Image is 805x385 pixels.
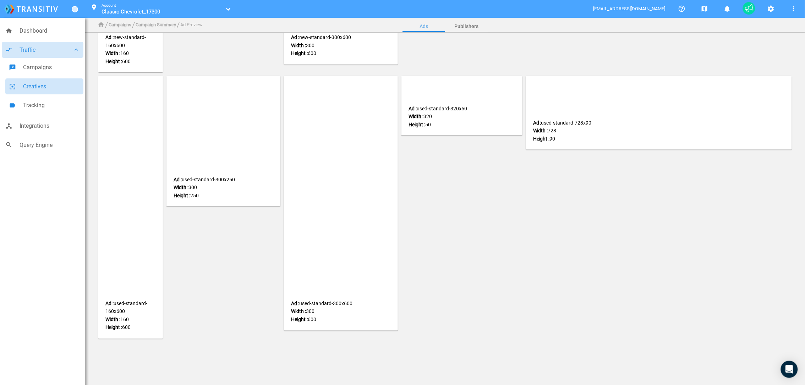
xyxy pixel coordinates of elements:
strong: Width : [105,317,120,323]
mat-icon: more_vert [789,5,798,13]
strong: Height : [409,122,425,127]
strong: Ad : [105,34,114,40]
div: Open Intercom Messenger [781,361,798,378]
div: new-standard-160x600 160 600 [102,30,159,69]
a: Publishers [445,18,488,35]
li: / [132,19,135,31]
strong: Height : [174,193,190,198]
strong: Width : [174,185,188,190]
i: filter_center_focus [9,83,16,90]
span: Tracking [23,101,80,110]
mat-icon: map [700,5,709,13]
span: Dashboard [20,26,80,35]
span: Creatives [23,82,80,91]
mat-icon: help_outline [678,5,686,13]
strong: Ad : [533,120,541,126]
strong: Height : [105,59,122,64]
strong: Height : [105,325,122,330]
i: label [9,102,16,109]
img: logo [4,5,58,13]
i: home [5,27,12,34]
strong: Height : [291,317,308,323]
a: Toggle Menu [72,6,78,12]
mat-icon: notifications [723,5,732,13]
li: / [105,19,108,31]
i: speaker_notes [9,64,16,71]
strong: Ad : [291,301,299,307]
i: home [98,21,105,28]
a: device_hubIntegrations [2,118,83,134]
strong: Width : [105,50,120,56]
small: Account [102,3,116,8]
a: compare_arrowsTraffickeyboard_arrow_down [2,42,83,58]
span: Query Engine [20,141,80,150]
span: [EMAIL_ADDRESS][DOMAIN_NAME] [593,6,666,11]
span: Campaigns [23,63,80,72]
strong: Width : [409,114,423,119]
div: used-standard-320x50 320 50 [405,101,519,132]
a: homeDashboard [2,23,83,39]
i: compare_arrows [5,46,12,53]
mat-icon: location_on [90,4,98,12]
span: Integrations [20,121,80,131]
a: Campaigns [109,22,132,27]
strong: Ad : [291,34,299,40]
i: keyboard_arrow_down [73,46,80,53]
i: search [5,141,12,148]
strong: Width : [533,128,548,133]
i: device_hub [5,122,12,130]
strong: Ad : [409,106,417,111]
a: Campaign Summary [136,22,176,27]
div: used-standard-160x600 160 600 [102,296,159,335]
mat-icon: settings [767,5,775,13]
strong: Ad : [105,301,114,307]
li: / [177,19,180,31]
a: searchQuery Engine [2,137,83,153]
button: More [787,1,801,16]
div: used-standard-300x250 300 250 [170,172,277,203]
div: used-standard-300x600 300 600 [287,296,394,327]
a: Ads [402,18,445,35]
span: Classic Chevrolet_17300 [102,9,160,15]
a: labelTracking [5,97,83,114]
strong: Height : [291,50,308,56]
a: speaker_notesCampaigns [5,59,83,76]
div: used-standard-728x90 728 90 [530,115,788,146]
li: Ad Preview [181,21,203,29]
a: filter_center_focusCreatives [5,78,83,95]
strong: Height : [533,136,550,142]
strong: Width : [291,43,306,48]
div: new-standard-300x600 300 600 [287,30,394,61]
span: Traffic [20,45,73,55]
strong: Ad : [174,177,182,182]
strong: Width : [291,309,306,314]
